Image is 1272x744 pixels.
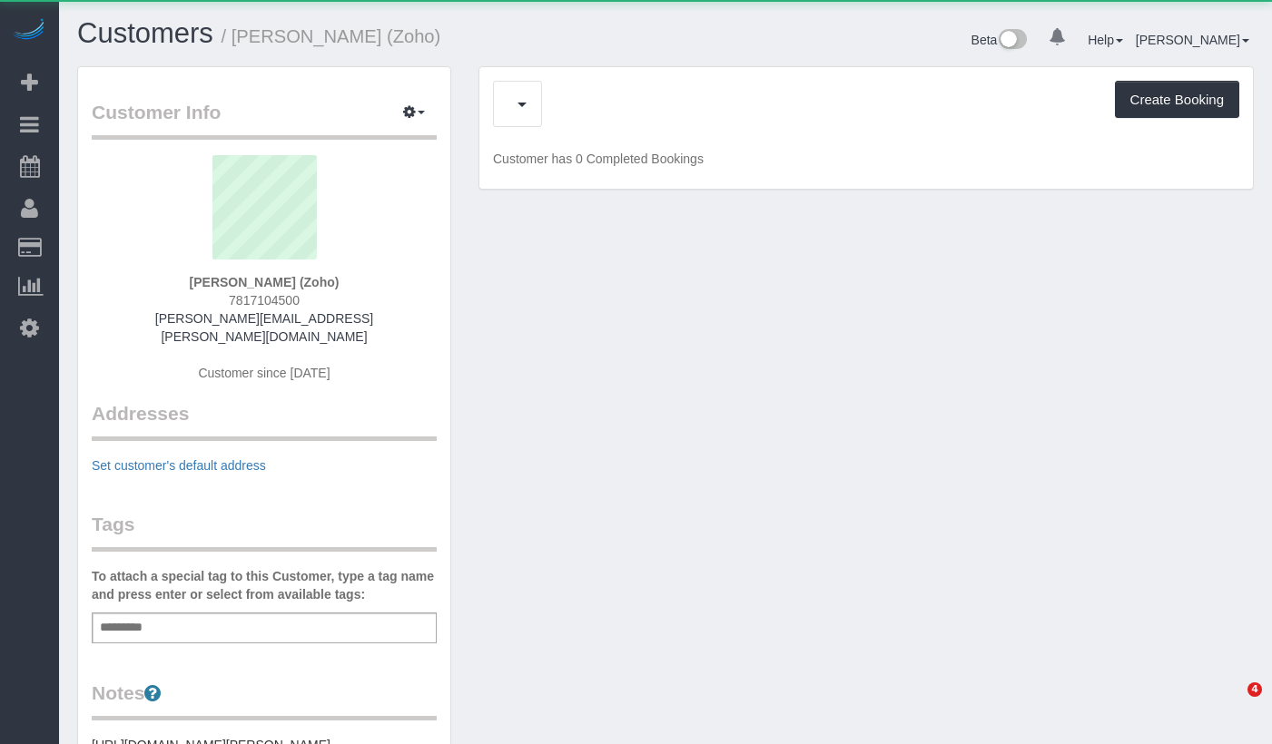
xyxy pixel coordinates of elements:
[1247,682,1262,697] span: 4
[92,458,266,473] a: Set customer's default address
[1115,81,1239,119] button: Create Booking
[971,33,1028,47] a: Beta
[1210,682,1254,726] iframe: Intercom live chat
[155,311,373,344] a: [PERSON_NAME][EMAIL_ADDRESS][PERSON_NAME][DOMAIN_NAME]
[92,567,437,603] label: To attach a special tag to this Customer, type a tag name and press enter or select from availabl...
[77,17,213,49] a: Customers
[1136,33,1249,47] a: [PERSON_NAME]
[229,293,300,308] span: 7817104500
[92,511,437,552] legend: Tags
[190,275,340,289] strong: [PERSON_NAME] (Zoho)
[493,150,1239,168] p: Customer has 0 Completed Bookings
[92,99,437,140] legend: Customer Info
[997,29,1027,53] img: New interface
[222,26,441,46] small: / [PERSON_NAME] (Zoho)
[198,366,330,380] span: Customer since [DATE]
[1088,33,1123,47] a: Help
[11,18,47,44] img: Automaid Logo
[92,680,437,720] legend: Notes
